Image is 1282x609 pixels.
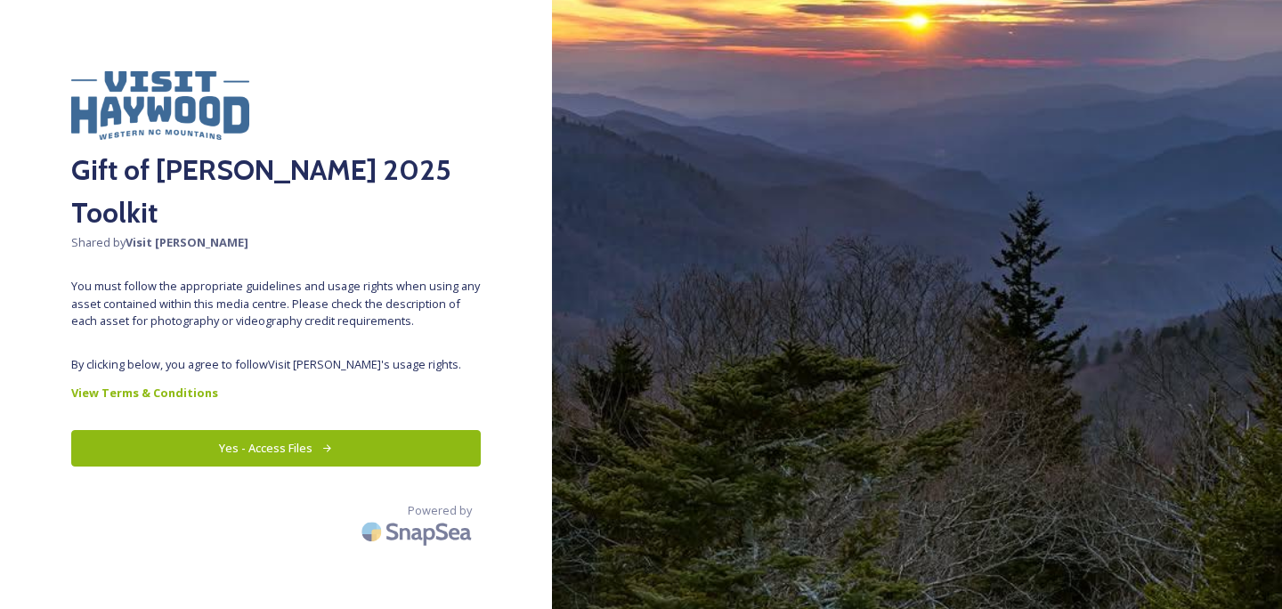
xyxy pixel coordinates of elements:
strong: View Terms & Conditions [71,385,218,401]
h2: Gift of [PERSON_NAME] 2025 Toolkit [71,149,481,234]
span: By clicking below, you agree to follow Visit [PERSON_NAME] 's usage rights. [71,356,481,373]
button: Yes - Access Files [71,430,481,467]
strong: Visit [PERSON_NAME] [126,234,248,250]
a: View Terms & Conditions [71,382,481,403]
img: visit-haywood-logo-white_120-wnc_mountain-blue-3292264819-e1727106323371.png [71,71,249,140]
span: You must follow the appropriate guidelines and usage rights when using any asset contained within... [71,278,481,329]
img: SnapSea Logo [356,511,481,553]
span: Shared by [71,234,481,251]
span: Powered by [408,502,472,519]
